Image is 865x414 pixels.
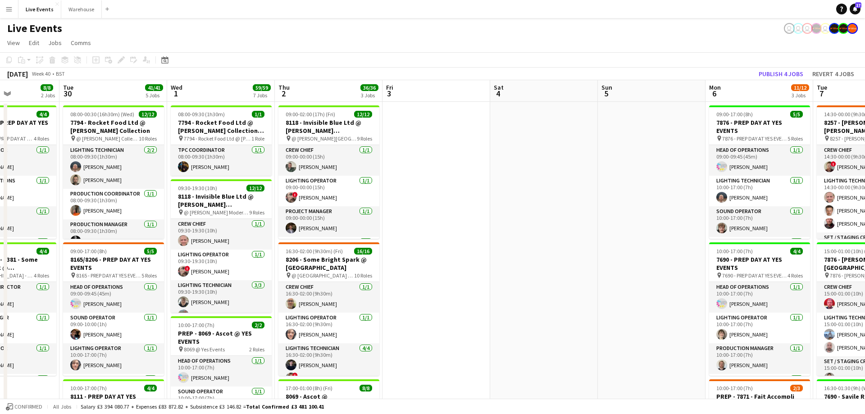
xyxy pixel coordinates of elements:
h3: 8206 - Some Bright Spark @ [GEOGRAPHIC_DATA] [278,255,379,272]
span: 2 Roles [249,346,264,353]
span: 2/2 [252,322,264,328]
h3: PREP - 7871 - Fait Accompli ([GEOGRAPHIC_DATA]) Ltd @ YES Events [709,392,810,409]
h3: 7690 - PREP DAY AT YES EVENTS [709,255,810,272]
h3: 8165/8206 - PREP DAY AT YES EVENTS [63,255,164,272]
span: Confirmed [14,404,42,410]
span: 5/5 [144,248,157,255]
span: 10:00-17:00 (7h) [716,248,753,255]
span: Sun [601,83,612,91]
span: Mon [709,83,721,91]
app-card-role: TPM1/1 [709,237,810,268]
app-job-card: 08:00-00:30 (16h30m) (Wed)12/127794 - Rocket Food Ltd @ [PERSON_NAME] Collection @ [PERSON_NAME] ... [63,105,164,239]
app-job-card: 09:00-17:00 (8h)5/58165/8206 - PREP DAY AT YES EVENTS 8165 - PREP DAY AT YES EVENTS5 RolesHead of... [63,242,164,376]
div: 3 Jobs [792,92,809,99]
span: 11/12 [791,84,809,91]
span: Tue [63,83,73,91]
app-card-role: Project Manager1/109:00-00:00 (15h)[PERSON_NAME] [278,206,379,237]
span: 5 Roles [788,135,803,142]
div: 08:00-09:30 (1h30m)1/17794 - Rocket Food Ltd @ [PERSON_NAME] Collection - LOAD OUT 7794 - Rocket ... [171,105,272,176]
span: 4/4 [36,111,49,118]
app-card-role: Head of Operations1/110:00-17:00 (7h)[PERSON_NAME] [171,356,272,387]
h3: 8118 - Invisible Blue Ltd @ [PERSON_NAME][GEOGRAPHIC_DATA] [171,192,272,209]
span: 12/12 [246,185,264,191]
span: 4/4 [144,385,157,391]
span: @ [PERSON_NAME] Collection - 7794 [76,135,139,142]
app-user-avatar: Alex Gill [847,23,858,34]
app-job-card: 09:00-02:00 (17h) (Fri)12/128118 - Invisible Blue Ltd @ [PERSON_NAME][GEOGRAPHIC_DATA] @ [PERSON_... [278,105,379,239]
app-card-role: Production Coordinator1/108:00-09:30 (1h30m)[PERSON_NAME] [63,189,164,219]
button: Confirmed [5,402,44,412]
span: Tue [817,83,827,91]
a: Comms [67,37,95,49]
span: Wed [171,83,182,91]
span: 4 [492,88,504,99]
app-card-role: Head of Operations1/110:00-17:00 (7h)[PERSON_NAME] [709,282,810,313]
span: @ [GEOGRAPHIC_DATA] - 8206 [291,272,354,279]
div: [DATE] [7,69,28,78]
span: 8/8 [360,385,372,391]
span: 30 [62,88,73,99]
button: Publish 4 jobs [755,68,807,80]
app-card-role: Production Director1/1 [63,374,164,405]
app-card-role: Lighting Operator1/109:30-19:30 (10h)![PERSON_NAME] [171,250,272,280]
span: 7690 - PREP DAY AT YES EVENTS [722,272,788,279]
button: Live Events [18,0,61,18]
h3: 7876 - PREP DAY AT YES EVENTS [709,118,810,135]
div: BST [56,70,65,77]
span: 10:00-17:00 (7h) [716,385,753,391]
span: 10:00-17:00 (7h) [178,322,214,328]
app-card-role: Production Manager1/108:00-09:30 (1h30m)[PERSON_NAME] [63,219,164,250]
div: 09:30-19:30 (10h)12/128118 - Invisible Blue Ltd @ [PERSON_NAME][GEOGRAPHIC_DATA] @ [PERSON_NAME] ... [171,179,272,313]
app-card-role: Crew Chief1/109:30-19:30 (10h)[PERSON_NAME] [171,219,272,250]
span: 09:30-19:30 (10h) [178,185,217,191]
span: ! [185,266,190,271]
span: @ [PERSON_NAME] Modern - 8118 [184,209,249,216]
app-card-role: Head of Operations1/109:00-09:45 (45m)[PERSON_NAME] [709,145,810,176]
div: 7 Jobs [253,92,270,99]
app-card-role: Lighting Operator1/110:00-17:00 (7h)[PERSON_NAME] [63,343,164,374]
button: Revert 4 jobs [809,68,858,80]
span: 17:00-01:00 (8h) (Fri) [286,385,332,391]
app-card-role: Lighting Technician2/208:00-09:30 (1h30m)[PERSON_NAME][PERSON_NAME] [63,145,164,189]
span: 7 [815,88,827,99]
h3: 8111 - PREP DAY AT YES EVENTS [63,392,164,409]
span: Thu [278,83,290,91]
div: 3 Jobs [361,92,378,99]
span: ! [292,192,298,197]
app-user-avatar: Ollie Rolfe [820,23,831,34]
span: 09:00-17:00 (8h) [70,248,107,255]
h3: 7794 - Rocket Food Ltd @ [PERSON_NAME] Collection - LOAD OUT [171,118,272,135]
span: 12/12 [354,111,372,118]
span: 1 [169,88,182,99]
span: 8165 - PREP DAY AT YES EVENTS [76,272,141,279]
div: Salary £3 394 080.77 + Expenses £83 872.82 + Subsistence £3 146.82 = [81,403,324,410]
span: @ [PERSON_NAME][GEOGRAPHIC_DATA] - 8118 [291,135,357,142]
span: 8069 @ Yes Events [184,346,225,353]
app-user-avatar: Production Managers [838,23,849,34]
span: 4 Roles [34,272,49,279]
app-card-role: TPC Coordinator1/108:00-09:30 (1h30m)[PERSON_NAME] [171,145,272,176]
app-user-avatar: Nadia Addada [793,23,804,34]
span: 2/3 [790,385,803,391]
span: 7794 - Rocket Food Ltd @ [PERSON_NAME] Collection [184,135,251,142]
a: Edit [25,37,43,49]
div: 2 Jobs [41,92,55,99]
span: 9 Roles [357,135,372,142]
a: Jobs [45,37,65,49]
span: 09:00-17:00 (8h) [716,111,753,118]
span: 59/59 [253,84,271,91]
span: Week 40 [30,70,52,77]
app-user-avatar: Production Managers [829,23,840,34]
span: 12/12 [139,111,157,118]
span: Edit [29,39,39,47]
span: Total Confirmed £3 481 100.41 [246,403,324,410]
span: 4/4 [790,248,803,255]
span: ! [292,373,298,378]
h3: 8118 - Invisible Blue Ltd @ [PERSON_NAME][GEOGRAPHIC_DATA] [278,118,379,135]
span: Sat [494,83,504,91]
app-job-card: 09:00-17:00 (8h)5/57876 - PREP DAY AT YES EVENTS 7876 - PREP DAY AT YES EVENTS5 RolesHead of Oper... [709,105,810,239]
